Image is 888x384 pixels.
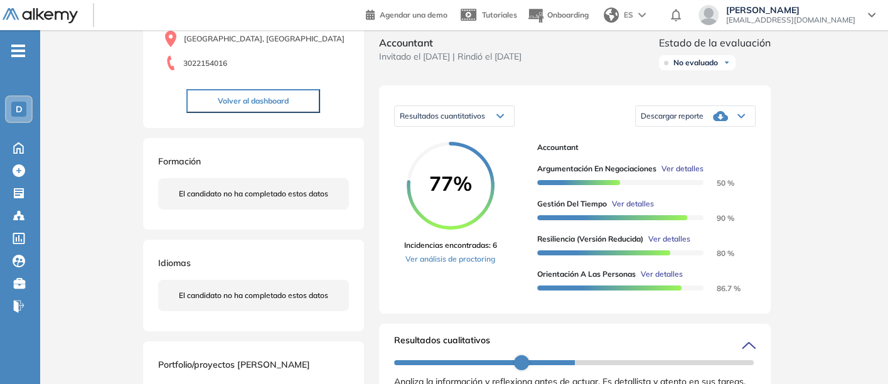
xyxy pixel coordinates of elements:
span: [PERSON_NAME] [726,5,855,15]
span: 86.7 % [702,284,741,293]
span: Ver detalles [612,198,654,210]
span: Formación [158,156,201,167]
span: [GEOGRAPHIC_DATA], [GEOGRAPHIC_DATA] [184,33,345,45]
span: Descargar reporte [641,111,703,121]
span: Invitado el [DATE] | Rindió el [DATE] [379,50,522,63]
span: Orientación a las personas [537,269,636,280]
button: Ver detalles [643,233,690,245]
span: Accountant [379,35,522,50]
img: world [604,8,619,23]
span: 80 % [702,248,734,258]
img: Ícono de flecha [723,59,730,67]
img: Logo [3,8,78,24]
span: 3022154016 [183,58,227,69]
button: Ver detalles [636,269,683,280]
span: El candidato no ha completado estos datos [179,188,328,200]
span: Ver detalles [648,233,690,245]
a: Ver análisis de proctoring [404,253,497,265]
span: Resultados cuantitativos [400,111,485,120]
span: Gestión del Tiempo [537,198,607,210]
span: Argumentación en negociaciones [537,163,656,174]
span: 90 % [702,213,734,223]
span: 50 % [702,178,734,188]
span: Accountant [537,142,746,153]
span: D [16,104,23,114]
span: ES [624,9,633,21]
span: Agendar una demo [380,10,447,19]
span: Idiomas [158,257,191,269]
button: Ver detalles [656,163,703,174]
span: Ver detalles [661,163,703,174]
span: Resultados cualitativos [394,334,490,354]
span: No evaluado [673,58,718,68]
span: Resiliencia (versión reducida) [537,233,643,245]
i: - [11,50,25,52]
button: Volver al dashboard [186,89,320,113]
span: [EMAIL_ADDRESS][DOMAIN_NAME] [726,15,855,25]
button: Ver detalles [607,198,654,210]
span: Portfolio/proyectos [PERSON_NAME] [158,359,310,370]
span: Ver detalles [641,269,683,280]
span: Onboarding [547,10,589,19]
button: Onboarding [527,2,589,29]
span: Incidencias encontradas: 6 [404,240,497,251]
span: Estado de la evaluación [659,35,771,50]
span: 77% [407,173,495,193]
img: arrow [638,13,646,18]
span: El candidato no ha completado estos datos [179,290,328,301]
a: Agendar una demo [366,6,447,21]
span: Tutoriales [482,10,517,19]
